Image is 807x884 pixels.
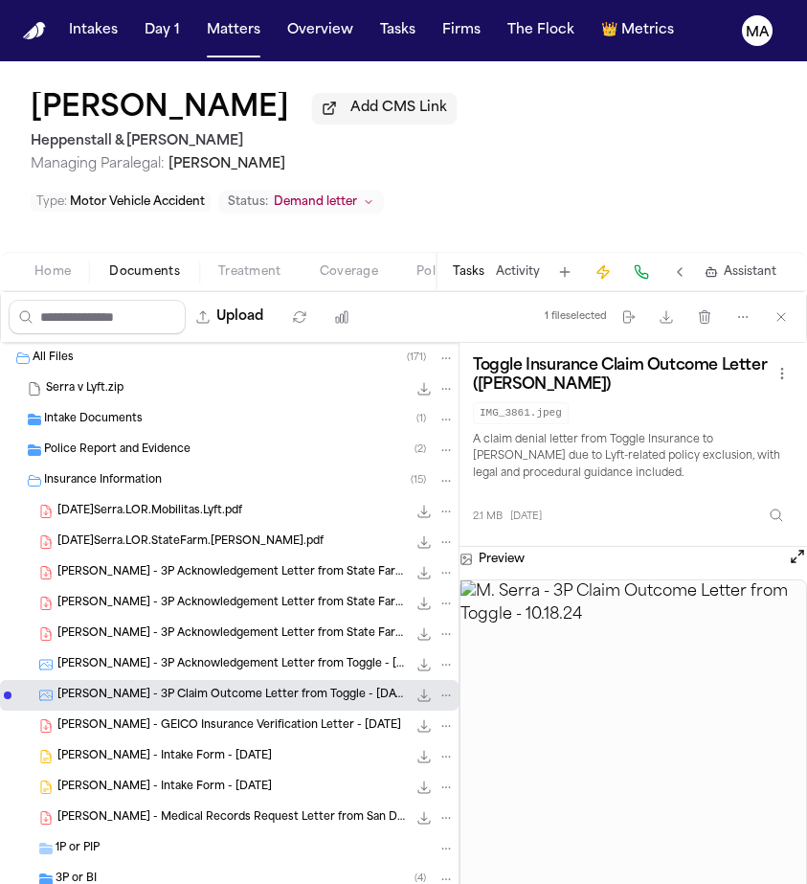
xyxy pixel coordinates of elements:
[415,379,434,398] button: Download Serra v Lyft.zip
[57,657,407,673] span: [PERSON_NAME] - 3P Acknowledgement Letter from Toggle - [DATE]
[705,264,776,280] button: Assistant
[31,193,211,212] button: Edit Type: Motor Vehicle Accident
[44,442,191,459] span: Police Report and Evidence
[199,13,268,48] button: Matters
[510,510,542,524] span: [DATE]
[61,13,125,48] button: Intakes
[415,873,426,884] span: ( 4 )
[218,191,384,214] button: Change status from Demand letter
[33,351,74,367] span: All Files
[320,264,378,280] span: Coverage
[473,356,771,395] h3: Toggle Insurance Claim Outcome Letter ([PERSON_NAME])
[57,780,272,796] span: [PERSON_NAME] - Intake Form - [DATE]
[274,194,357,210] span: Demand letter
[23,22,46,40] img: Finch Logo
[34,264,71,280] span: Home
[416,264,453,280] span: Police
[70,196,205,208] span: Motor Vehicle Accident
[57,749,272,765] span: [PERSON_NAME] - Intake Form - [DATE]
[788,547,807,566] button: Open preview
[415,716,434,736] button: Download M. Serra - GEICO Insurance Verification Letter - 8.29.24
[31,92,289,126] button: Edit matter name
[479,552,525,567] h3: Preview
[551,259,578,285] button: Add Task
[453,264,484,280] button: Tasks
[724,264,776,280] span: Assistant
[23,22,46,40] a: Home
[57,810,407,827] span: [PERSON_NAME] - Medical Records Request Letter from San Diego Fire-Rescue - [DATE]
[407,352,426,363] span: ( 171 )
[416,414,426,424] span: ( 1 )
[186,300,275,334] button: Upload
[415,563,434,582] button: Download M. Serra - 3P Acknowledgement Letter from State Farm - 10.14.24
[46,381,123,397] span: Serra v Lyft.zip
[411,475,426,486] span: ( 15 )
[372,13,423,48] button: Tasks
[109,264,180,280] span: Documents
[759,498,794,533] button: Inspect
[415,624,434,644] button: Download M. Serra - 3P Acknowledgement Letter from State Farm - 2.26.25
[44,412,143,428] span: Intake Documents
[415,808,434,827] button: Download M. Serra - Medical Records Request Letter from San Diego Fire-Rescue - 11.14.24
[57,626,407,643] span: [PERSON_NAME] - 3P Acknowledgement Letter from State Farm - [DATE]
[415,747,434,766] button: Download M. Serra - Intake Form - 9.13.24
[788,547,807,572] button: Open preview
[57,718,401,735] span: [PERSON_NAME] - GEICO Insurance Verification Letter - [DATE]
[168,157,285,171] span: [PERSON_NAME]
[218,264,281,280] span: Treatment
[56,841,100,857] span: 1P or PIP
[31,157,165,171] span: Managing Paralegal:
[31,130,457,153] h2: Heppenstall & [PERSON_NAME]
[57,504,242,520] span: [DATE]Serra.LOR.Mobilitas.Lyft.pdf
[312,93,457,124] button: Add CMS Link
[44,473,162,489] span: Insurance Information
[594,13,682,48] button: crownMetrics
[473,402,569,424] code: IMG_3861.jpeg
[57,596,407,612] span: [PERSON_NAME] - 3P Acknowledgement Letter from State Farm - [DATE]
[57,565,407,581] span: [PERSON_NAME] - 3P Acknowledgement Letter from State Farm - [DATE]
[57,534,324,551] span: [DATE]Serra.LOR.StateFarm.[PERSON_NAME].pdf
[415,444,426,455] span: ( 2 )
[500,13,582,48] button: The Flock
[280,13,361,48] button: Overview
[31,92,289,126] h1: [PERSON_NAME]
[415,655,434,674] button: Download M. Serra - 3P Acknowledgement Letter from Toggle - 10.18.24
[137,13,188,48] button: Day 1
[496,264,540,280] button: Activity
[228,194,268,210] span: Status:
[415,594,434,613] button: Download M. Serra - 3P Acknowledgement Letter from State Farm - 10.14.24
[415,778,434,797] button: Download M. Serra - Intake Form - 9.13.24
[36,196,67,208] span: Type :
[590,259,616,285] button: Create Immediate Task
[473,432,794,484] p: A claim denial letter from Toggle Insurance to [PERSON_NAME] due to Lyft-related policy exclusion...
[545,310,607,323] div: 1 file selected
[415,502,434,521] button: Download 2024.10.11.Serra.LOR.Mobilitas.Lyft.pdf
[435,13,488,48] button: Firms
[57,688,407,704] span: [PERSON_NAME] - 3P Claim Outcome Letter from Toggle - [DATE]
[473,510,503,524] span: 2.1 MB
[350,99,447,118] span: Add CMS Link
[628,259,655,285] button: Make a Call
[415,686,434,705] button: Download M. Serra - 3P Claim Outcome Letter from Toggle - 10.18.24
[415,533,434,552] button: Download 2024.10.11.Serra.LOR.StateFarm.Rodriguez.pdf
[9,300,186,334] input: Search files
